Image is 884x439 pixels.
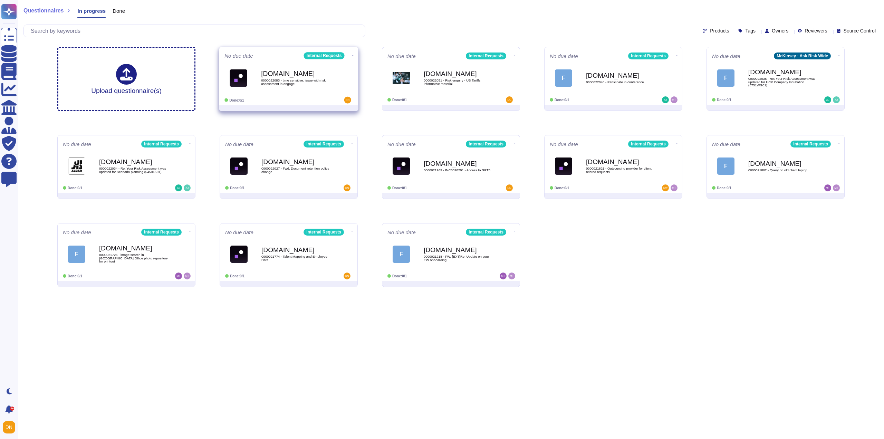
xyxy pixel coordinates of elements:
img: user [344,273,350,279]
img: user [175,273,182,279]
span: Done: 0/1 [68,274,82,278]
img: user [671,184,678,191]
span: Done [113,8,125,13]
span: Tags [745,28,756,33]
div: F [717,158,734,175]
span: 0000021774 - Talent Mapping and Employee Data [261,255,330,261]
span: Done: 0/1 [717,186,731,190]
span: Owners [772,28,788,33]
span: Source Control [844,28,876,33]
b: [DOMAIN_NAME] [424,247,493,253]
div: F [393,246,410,263]
div: Internal Requests [304,141,344,147]
b: [DOMAIN_NAME] [261,70,331,77]
b: [DOMAIN_NAME] [261,159,330,165]
b: [DOMAIN_NAME] [748,160,817,167]
div: F [555,69,572,87]
span: No due date [225,230,253,235]
div: F [717,69,734,87]
img: user [184,273,191,279]
div: Internal Requests [466,141,506,147]
div: Internal Requests [790,141,831,147]
span: Questionnaires [23,8,64,13]
img: user [508,273,515,279]
span: 0000022035 - Re: Your Risk Assessment was updated for UCX Company Incubation (5751WG01) [748,77,817,87]
b: [DOMAIN_NAME] [99,245,168,251]
span: Done: 0/1 [717,98,731,102]
button: user [1,420,20,435]
img: user [833,184,840,191]
div: Internal Requests [628,53,669,59]
b: [DOMAIN_NAME] [586,72,655,79]
span: 0000022083 - time sensitive: issue with risk assessment in engage [261,79,331,85]
img: user [500,273,507,279]
span: No due date [550,54,578,59]
b: [DOMAIN_NAME] [424,160,493,167]
span: 0000022027 - Fwd: Document retention policy change [261,167,330,173]
span: 0000022051 - Risk enquiry - US Tariffs informative material [424,79,493,85]
span: No due date [550,142,578,147]
span: Done: 0/1 [392,186,407,190]
span: Done: 0/1 [229,98,244,102]
div: Internal Requests [141,141,182,147]
span: 0000021802 - Query on old client laptop [748,169,817,172]
b: [DOMAIN_NAME] [586,159,655,165]
div: Internal Requests [628,141,669,147]
div: McKinsey - Ask Risk Wide [774,53,831,59]
img: user [175,184,182,191]
b: [DOMAIN_NAME] [99,159,168,165]
div: F [68,246,85,263]
span: Done: 0/1 [555,186,569,190]
div: Internal Requests [466,53,506,59]
span: 0000021218 - FW: [EXT]Re: Update on your EW onboarding [424,255,493,261]
div: Internal Requests [304,229,344,236]
img: user [3,421,15,433]
div: Internal Requests [466,229,506,236]
span: Reviewers [805,28,827,33]
span: No due date [224,53,253,58]
span: Done: 0/1 [392,98,407,102]
img: user [833,96,840,103]
img: Logo [68,158,85,175]
span: 0000021969 - INC8398281 - Access to GPT5 [424,169,493,172]
img: user [184,184,191,191]
img: Logo [230,246,248,263]
img: user [824,96,831,103]
span: 0000022034 - Re: Your Risk Assessment was updated for Scenario planning (5450TA01) [99,167,168,173]
div: Upload questionnaire(s) [91,64,162,94]
img: user [344,184,350,191]
input: Search by keywords [27,25,365,37]
span: Done: 0/1 [230,186,244,190]
span: 0000021726 - image search in [GEOGRAPHIC_DATA] Office photo repository for printout [99,253,168,263]
span: Done: 0/1 [555,98,569,102]
img: Logo [230,69,247,87]
b: [DOMAIN_NAME] [261,247,330,253]
img: user [344,97,351,104]
span: Products [710,28,729,33]
span: In progress [77,8,106,13]
img: user [824,184,831,191]
img: Logo [555,158,572,175]
img: user [506,184,513,191]
img: Logo [393,69,410,87]
span: No due date [387,54,416,59]
div: 9+ [10,407,14,411]
span: No due date [712,54,740,59]
img: user [506,96,513,103]
span: No due date [387,142,416,147]
img: user [662,96,669,103]
span: Done: 0/1 [68,186,82,190]
span: 0000021821 - Outsourcing provider for client related requests [586,167,655,173]
span: No due date [63,230,91,235]
span: No due date [225,142,253,147]
img: Logo [230,158,248,175]
div: Internal Requests [304,52,345,59]
span: Done: 0/1 [392,274,407,278]
img: user [662,184,669,191]
span: Done: 0/1 [230,274,244,278]
span: No due date [387,230,416,235]
span: No due date [712,142,740,147]
div: Internal Requests [141,229,182,236]
b: [DOMAIN_NAME] [424,70,493,77]
b: [DOMAIN_NAME] [748,69,817,75]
